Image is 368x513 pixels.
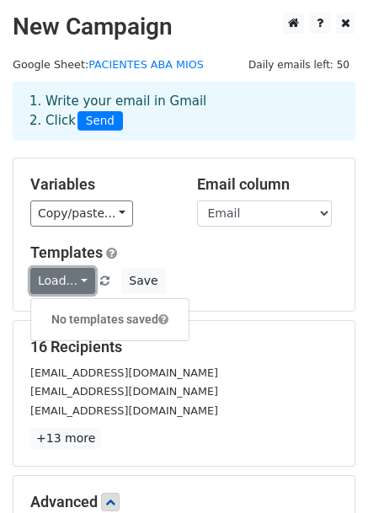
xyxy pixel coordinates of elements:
a: Copy/paste... [30,200,133,227]
div: 1. Write your email in Gmail 2. Click [17,92,351,131]
button: Save [121,268,165,294]
h5: 16 Recipients [30,338,338,356]
small: Google Sheet: [13,58,204,71]
h5: Advanced [30,493,338,511]
h2: New Campaign [13,13,355,41]
a: Templates [30,243,103,261]
iframe: Chat Widget [284,432,368,513]
div: Widget de chat [284,432,368,513]
a: +13 more [30,428,101,449]
small: [EMAIL_ADDRESS][DOMAIN_NAME] [30,366,218,379]
span: Daily emails left: 50 [243,56,355,74]
span: Send [77,111,123,131]
h5: Email column [197,175,339,194]
a: Daily emails left: 50 [243,58,355,71]
a: PACIENTES ABA MIOS [88,58,204,71]
h6: No templates saved [31,306,189,334]
a: Load... [30,268,95,294]
h5: Variables [30,175,172,194]
small: [EMAIL_ADDRESS][DOMAIN_NAME] [30,385,218,398]
small: [EMAIL_ADDRESS][DOMAIN_NAME] [30,404,218,417]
